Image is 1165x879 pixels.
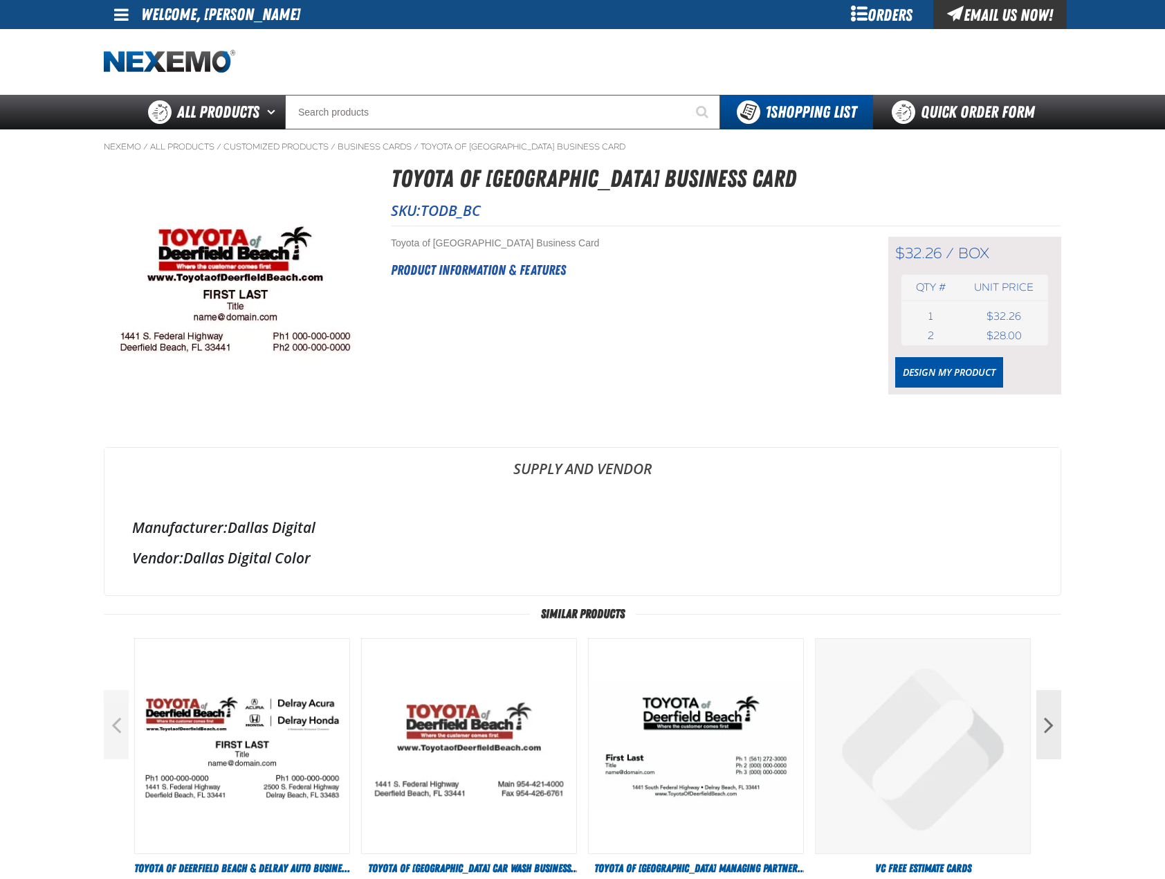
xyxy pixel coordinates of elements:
a: Toyota of [GEOGRAPHIC_DATA] Car Wash Business Cards [361,861,577,876]
a: Toyota of [GEOGRAPHIC_DATA] Business Card [421,141,625,152]
th: Qty # [901,275,960,300]
button: You have 1 Shopping List. Open to view details [720,95,873,129]
span: / [331,141,336,152]
a: Toyota of Deerfield Beach & Delray Auto Business Cards [134,861,350,876]
h2: Product Information & Features [391,260,854,280]
button: Open All Products pages [262,95,285,129]
img: Toyota of Deerfield Beach Car Wash Business Cards [362,639,576,853]
button: Next [1036,690,1061,759]
img: Toyota of Deerfield Beach Business Card [104,215,366,365]
span: Shopping List [765,102,856,122]
img: Toyota of Deerfield Beach Managing Partner Business Card [589,639,803,853]
a: Toyota of [GEOGRAPHIC_DATA] Managing Partner Business Card [588,861,804,876]
div: Dallas Digital [132,518,1033,537]
a: VC Free Estimate Cards [815,861,1031,876]
input: Search [285,95,720,129]
a: Quick Order Form [873,95,1061,129]
strong: 1 [765,102,771,122]
a: All Products [150,141,214,152]
button: Start Searching [686,95,720,129]
a: Home [104,50,235,74]
nav: Breadcrumbs [104,141,1061,152]
img: Toyota of Deerfield Beach & Delray Auto Business Cards [135,639,349,853]
div: Toyota of [GEOGRAPHIC_DATA] Business Card [391,237,854,250]
span: / [946,244,954,262]
span: TODB_BC [421,201,481,220]
a: Business Cards [338,141,412,152]
span: box [958,244,989,262]
: View Details of the Toyota of Deerfield Beach & Delray Auto Business Cards [135,639,349,853]
img: VC Free Estimate Cards [816,639,1030,853]
td: $32.26 [960,307,1048,326]
img: Nexemo logo [104,50,235,74]
a: Customized Products [223,141,329,152]
button: Previous [104,690,129,759]
span: VC Free Estimate Cards [875,862,971,875]
: View Details of the VC Free Estimate Cards [816,639,1030,853]
label: Manufacturer: [132,518,228,537]
span: / [217,141,221,152]
h1: Toyota of [GEOGRAPHIC_DATA] Business Card [391,161,1061,197]
a: Supply and Vendor [104,448,1061,489]
span: / [414,141,419,152]
th: Unit price [960,275,1048,300]
a: Nexemo [104,141,141,152]
a: Design My Product [895,357,1003,388]
: View Details of the Toyota of Deerfield Beach Car Wash Business Cards [362,639,576,853]
span: 1 [928,310,933,323]
p: SKU: [391,201,1061,220]
span: Similar Products [530,607,636,621]
span: / [143,141,148,152]
span: 2 [928,329,934,342]
td: $28.00 [960,326,1048,345]
div: Dallas Digital Color [132,548,1033,568]
span: $32.26 [895,244,942,262]
: View Details of the Toyota of Deerfield Beach Managing Partner Business Card [589,639,803,853]
span: All Products [177,100,259,125]
label: Vendor: [132,548,183,568]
